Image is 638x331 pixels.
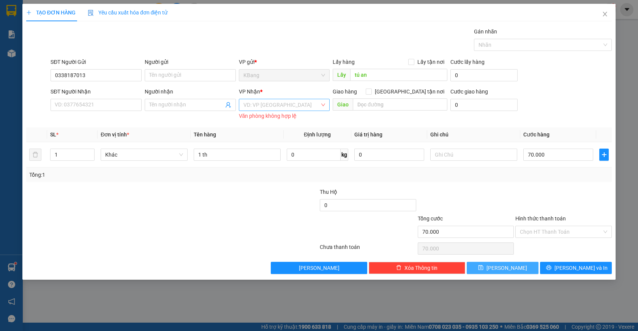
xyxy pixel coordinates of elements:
[50,131,56,138] span: SL
[600,152,608,158] span: plus
[145,58,236,66] div: Người gửi
[396,265,401,271] span: delete
[546,265,551,271] span: printer
[6,7,18,15] span: Gửi:
[418,215,443,222] span: Tổng cước
[88,10,94,16] img: icon
[474,29,497,35] label: Gán nhãn
[333,59,355,65] span: Lấy hàng
[239,112,330,120] div: Văn phòng không hợp lệ
[73,40,84,48] span: DĐ:
[369,262,465,274] button: deleteXóa Thông tin
[86,149,94,155] span: Increase Value
[6,16,67,25] div: c thương
[101,131,129,138] span: Đơn vị tính
[350,69,447,81] input: Dọc đường
[354,149,424,161] input: 0
[225,102,231,108] span: user-add
[299,264,340,272] span: [PERSON_NAME]
[599,149,609,161] button: plus
[73,7,91,15] span: Nhận:
[478,265,483,271] span: save
[515,215,566,222] label: Hình thức thanh toán
[88,10,168,16] span: Yêu cầu xuất hóa đơn điện tử
[523,131,550,138] span: Cước hàng
[29,149,41,161] button: delete
[450,99,518,111] input: Cước giao hàng
[540,262,612,274] button: printer[PERSON_NAME] và In
[354,131,382,138] span: Giá trị hàng
[88,150,93,155] span: up
[427,127,520,142] th: Ghi chú
[372,87,447,96] span: [GEOGRAPHIC_DATA] tận nơi
[86,155,94,160] span: Decrease Value
[88,155,93,160] span: down
[430,149,517,161] input: Ghi Chú
[486,264,527,272] span: [PERSON_NAME]
[554,264,608,272] span: [PERSON_NAME] và In
[51,87,142,96] div: SĐT Người Nhận
[333,89,357,95] span: Giao hàng
[194,131,216,138] span: Tên hàng
[404,264,437,272] span: Xóa Thông tin
[243,70,325,81] span: KBang
[271,262,367,274] button: [PERSON_NAME]
[239,58,330,66] div: VP gửi
[51,58,142,66] div: SĐT Người Gửi
[594,4,616,25] button: Close
[320,189,337,195] span: Thu Hộ
[353,98,447,111] input: Dọc đường
[73,25,134,35] div: 0916320017
[105,149,183,160] span: Khác
[341,149,348,161] span: kg
[194,149,281,161] input: VD: Bàn, Ghế
[73,6,134,16] div: Bình Thạnh
[333,98,353,111] span: Giao
[6,25,67,35] div: 0964815079
[450,59,485,65] label: Cước lấy hàng
[145,87,236,96] div: Người nhận
[304,131,331,138] span: Định lượng
[239,89,260,95] span: VP Nhận
[450,69,518,81] input: Cước lấy hàng
[602,11,608,17] span: close
[26,10,32,15] span: plus
[467,262,539,274] button: save[PERSON_NAME]
[333,69,350,81] span: Lấy
[84,35,130,49] span: gia nghĩa
[71,53,134,64] div: 50.000
[29,171,246,179] div: Tổng: 1
[6,6,67,16] div: KBang
[450,89,488,95] label: Cước giao hàng
[319,243,417,256] div: Chưa thanh toán
[414,58,447,66] span: Lấy tận nơi
[73,16,134,25] div: vân
[71,55,82,63] span: CC :
[26,10,76,16] span: TẠO ĐƠN HÀNG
